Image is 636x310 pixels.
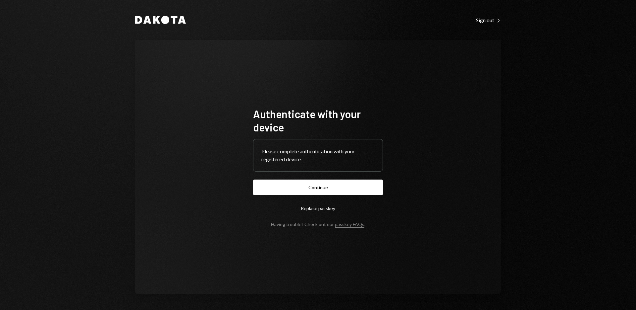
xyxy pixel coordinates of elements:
[253,107,383,134] h1: Authenticate with your device
[253,180,383,195] button: Continue
[271,221,365,227] div: Having trouble? Check out our .
[253,200,383,216] button: Replace passkey
[335,221,364,228] a: passkey FAQs
[476,17,501,24] div: Sign out
[261,147,375,163] div: Please complete authentication with your registered device.
[476,16,501,24] a: Sign out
